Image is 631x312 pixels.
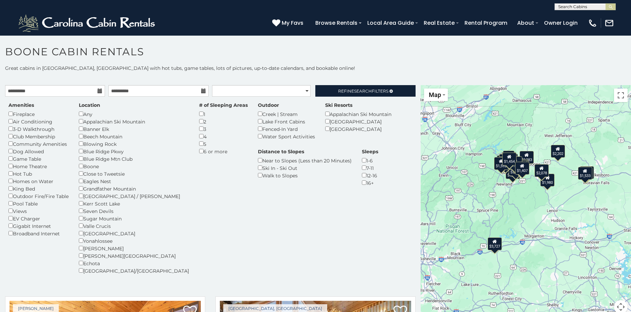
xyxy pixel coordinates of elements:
[282,19,303,27] span: My Favs
[79,207,189,215] div: Seven Devils
[8,177,69,185] div: Homes on Water
[551,145,565,158] div: $2,202
[79,192,189,200] div: [GEOGRAPHIC_DATA] / [PERSON_NAME]
[8,140,69,148] div: Community Amenities
[258,148,304,155] label: Distance to Slopes
[8,133,69,140] div: Club Membership
[362,164,378,172] div: 7-11
[541,174,555,187] div: $1,980
[8,155,69,162] div: Game Table
[461,17,511,29] a: Rental Program
[8,230,69,237] div: Broadband Internet
[199,148,248,155] div: 6 or more
[325,102,352,109] label: Ski Resorts
[79,215,189,222] div: Sugar Mountain
[8,118,69,125] div: Air Conditioning
[8,185,69,192] div: King Bed
[338,89,388,94] span: Refine Filters
[258,125,315,133] div: Fenced-In Yard
[8,125,69,133] div: 3-D Walkthrough
[362,157,378,164] div: 1-6
[199,125,248,133] div: 3
[79,245,189,252] div: [PERSON_NAME]
[272,19,305,27] a: My Favs
[79,267,189,274] div: [GEOGRAPHIC_DATA]/[GEOGRAPHIC_DATA]
[79,148,189,155] div: Blue Ridge Pkwy
[420,17,458,29] a: Real Estate
[8,200,69,207] div: Pool Table
[362,172,378,179] div: 12-16
[325,110,391,118] div: Appalachian Ski Mountain
[580,166,594,179] div: $2,003
[79,252,189,259] div: [PERSON_NAME][GEOGRAPHIC_DATA]
[79,170,189,177] div: Close to Tweetsie
[502,153,516,165] div: $1,454
[8,162,69,170] div: Home Theatre
[199,140,248,148] div: 5
[199,133,248,140] div: 4
[497,155,511,168] div: $2,335
[362,148,378,155] label: Sleeps
[604,18,614,28] img: mail-regular-white.png
[79,118,189,125] div: Appalachian Ski Mountain
[503,151,515,163] div: $847
[8,110,69,118] div: Fireplace
[79,237,189,245] div: Yonahlossee
[8,102,34,109] label: Amenities
[79,155,189,162] div: Blue Ridge Mtn Club
[541,17,581,29] a: Owner Login
[315,85,415,97] a: RefineSearchFilters
[79,140,189,148] div: Blowing Rock
[488,237,502,250] div: $3,727
[312,17,361,29] a: Browse Rentals
[79,177,189,185] div: Eagles Nest
[614,89,628,102] button: Toggle fullscreen view
[17,13,158,33] img: White-1-2.png
[424,89,448,101] button: Change map style
[199,110,248,118] div: 1
[79,102,100,109] label: Location
[79,200,189,207] div: Kerr Scott Lake
[79,185,189,192] div: Grandfather Mountain
[494,157,508,170] div: $1,592
[258,118,315,125] div: Lake Front Cabins
[520,151,534,164] div: $3,283
[258,102,279,109] label: Outdoor
[8,170,69,177] div: Hot Tub
[325,118,391,125] div: [GEOGRAPHIC_DATA]
[515,162,529,175] div: $1,407
[8,215,69,222] div: EV Charger
[8,207,69,215] div: Views
[79,222,189,230] div: Valle Crucis
[588,18,597,28] img: phone-regular-white.png
[364,17,417,29] a: Local Area Guide
[325,125,391,133] div: [GEOGRAPHIC_DATA]
[79,259,189,267] div: Echota
[79,110,189,118] div: Any
[258,133,315,140] div: Water Sport Activities
[258,164,352,172] div: Ski In - Ski Out
[199,118,248,125] div: 2
[258,157,352,164] div: Near to Slopes (Less than 20 Minutes)
[362,179,378,187] div: 16+
[354,89,372,94] span: Search
[8,222,69,230] div: Gigabit Internet
[506,166,520,179] div: $3,014
[8,192,69,200] div: Outdoor Fire/Fire Table
[514,17,538,29] a: About
[79,125,189,133] div: Banner Elk
[79,230,189,237] div: [GEOGRAPHIC_DATA]
[79,162,189,170] div: Boone
[8,148,69,155] div: Dog Allowed
[258,110,315,118] div: Creek | Stream
[429,91,441,98] span: Map
[578,167,592,180] div: $1,533
[534,164,549,177] div: $2,078
[199,102,248,109] label: # of Sleeping Areas
[79,133,189,140] div: Beech Mountain
[258,172,352,179] div: Walk to Slopes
